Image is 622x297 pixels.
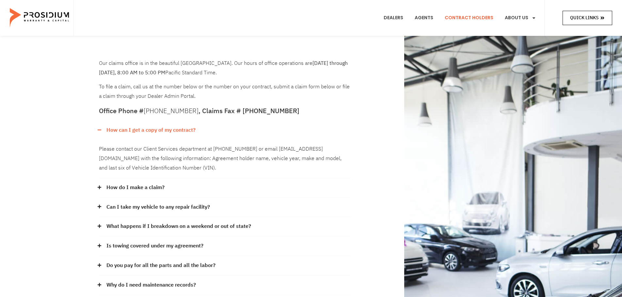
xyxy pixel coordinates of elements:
[99,121,351,140] div: How can I get a copy of my contract?
[106,241,203,251] a: Is towing covered under my agreement?
[379,6,541,30] nav: Menu
[99,59,351,101] div: To file a claim, call us at the number below or the number on your contract, submit a claim form ...
[99,140,351,178] div: How can I get a copy of my contract?
[563,11,612,25] a: Quick Links
[570,14,598,22] span: Quick Links
[99,108,351,114] h5: Office Phone # , Claims Fax # [PHONE_NUMBER]
[379,6,408,30] a: Dealers
[106,126,196,135] a: How can I get a copy of my contract?
[410,6,438,30] a: Agents
[99,59,348,77] b: [DATE] through [DATE], 8:00 AM to 5:00 PM
[99,217,351,236] div: What happens if I breakdown on a weekend or out of state?
[106,183,165,192] a: How do I make a claim?
[99,178,351,198] div: How do I make a claim?
[106,222,251,231] a: What happens if I breakdown on a weekend or out of state?
[99,275,351,295] div: Why do I need maintenance records?
[500,6,541,30] a: About Us
[106,280,196,290] a: Why do I need maintenance records?
[99,198,351,217] div: Can I take my vehicle to any repair facility?
[106,202,210,212] a: Can I take my vehicle to any repair facility?
[99,236,351,256] div: Is towing covered under my agreement?
[99,256,351,275] div: Do you pay for all the parts and all the labor?
[440,6,498,30] a: Contract Holders
[144,106,199,116] a: [PHONE_NUMBER]
[106,261,215,270] a: Do you pay for all the parts and all the labor?
[99,59,351,78] p: Our claims office is in the beautiful [GEOGRAPHIC_DATA]. Our hours of office operations are Pacif...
